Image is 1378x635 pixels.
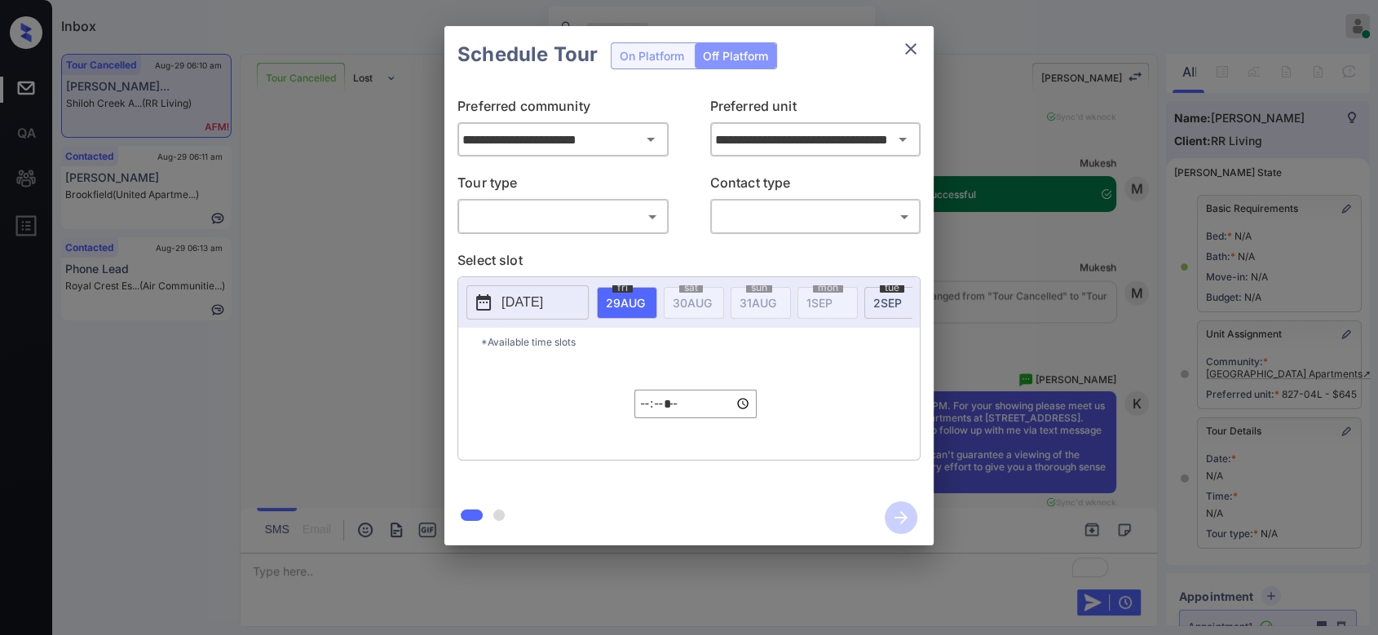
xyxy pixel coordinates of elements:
div: date-select [597,287,657,319]
p: *Available time slots [481,328,920,356]
p: [DATE] [501,293,543,312]
span: 2 SEP [873,296,902,310]
div: off-platform-time-select [634,356,757,452]
p: Select slot [457,250,921,276]
button: close [894,33,927,65]
span: fri [612,283,633,293]
button: [DATE] [466,285,589,320]
p: Contact type [710,173,921,199]
div: date-select [864,287,925,319]
p: Tour type [457,173,669,199]
span: tue [880,283,904,293]
h2: Schedule Tour [444,26,611,83]
button: Open [639,128,662,151]
span: 29 AUG [606,296,645,310]
p: Preferred community [457,96,669,122]
button: Open [891,128,914,151]
p: Preferred unit [710,96,921,122]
